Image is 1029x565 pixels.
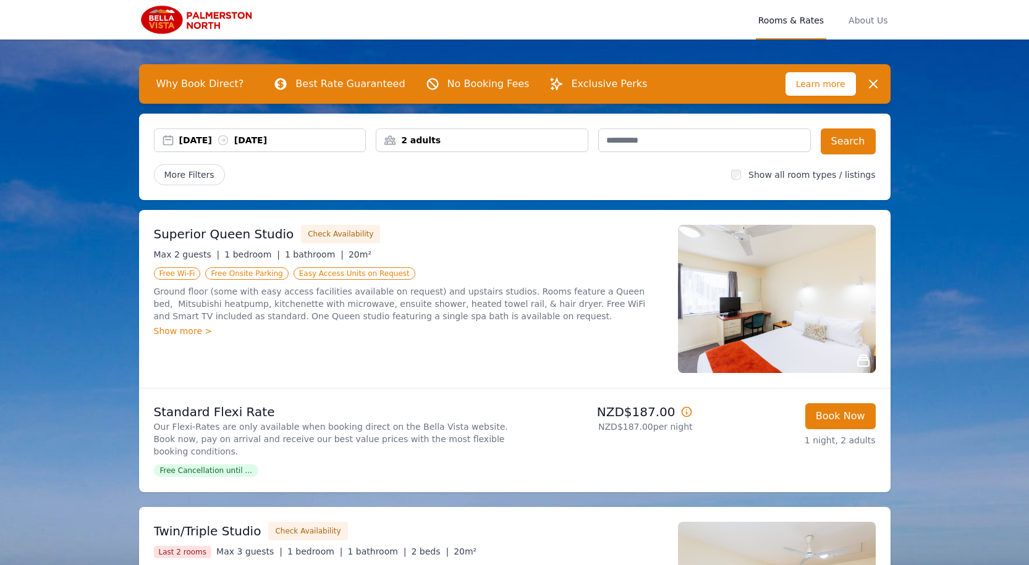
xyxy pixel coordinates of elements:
[571,77,647,91] p: Exclusive Perks
[154,249,220,259] span: Max 2 guests |
[154,325,663,337] div: Show more >
[520,421,693,433] p: NZD$187.00 per night
[301,225,380,243] button: Check Availability
[454,546,476,556] span: 20m²
[268,522,347,540] button: Check Availability
[216,546,282,556] span: Max 3 guests |
[179,134,366,146] div: [DATE] [DATE]
[285,249,344,259] span: 1 bathroom |
[154,225,294,243] h3: Superior Queen Studio
[154,421,510,458] p: Our Flexi-Rates are only available when booking direct on the Bella Vista website. Book now, pay ...
[786,72,856,96] span: Learn more
[139,5,258,35] img: Bella Vista Palmerston North
[154,403,510,421] p: Standard Flexi Rate
[703,434,876,446] p: 1 night, 2 adults
[520,403,693,421] p: NZD$187.00
[224,249,280,259] span: 1 bedroom |
[205,267,288,280] span: Free Onsite Parking
[821,128,876,154] button: Search
[287,546,343,556] span: 1 bedroom |
[447,77,530,91] p: No Booking Fees
[146,72,254,96] span: Why Book Direct?
[748,170,875,180] label: Show all room types / listings
[154,164,225,185] span: More Filters
[376,134,588,146] div: 2 adults
[294,267,415,280] span: Easy Access Units on Request
[154,285,663,322] p: Ground floor (some with easy access facilities available on request) and upstairs studios. Rooms ...
[412,546,449,556] span: 2 beds |
[154,267,201,280] span: Free Wi-Fi
[154,546,212,558] span: Last 2 rooms
[154,522,261,540] h3: Twin/Triple Studio
[349,249,371,259] span: 20m²
[805,403,876,429] button: Book Now
[154,464,258,477] span: Free Cancellation until ...
[347,546,406,556] span: 1 bathroom |
[295,77,405,91] p: Best Rate Guaranteed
